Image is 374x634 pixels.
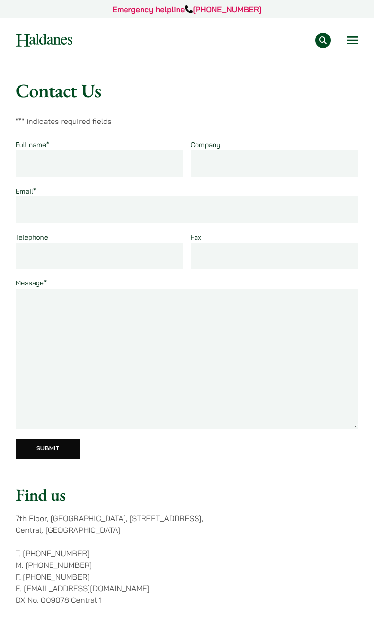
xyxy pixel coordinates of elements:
[16,79,358,102] h1: Contact Us
[16,439,80,459] input: Submit
[112,4,262,14] a: Emergency helpline[PHONE_NUMBER]
[191,233,202,242] label: Fax
[16,34,72,47] img: Logo of Haldanes
[16,485,358,506] h2: Find us
[16,547,358,606] p: T. [PHONE_NUMBER] M. [PHONE_NUMBER] F. [PHONE_NUMBER] E. [EMAIL_ADDRESS][DOMAIN_NAME] DX No. 0090...
[16,279,47,287] label: Message
[16,115,358,127] p: " " indicates required fields
[16,512,358,536] p: 7th Floor, [GEOGRAPHIC_DATA], [STREET_ADDRESS], Central, [GEOGRAPHIC_DATA]
[315,33,331,48] button: Search
[16,187,36,195] label: Email
[191,141,221,149] label: Company
[16,233,48,242] label: Telephone
[347,36,358,44] button: Open menu
[16,141,49,149] label: Full name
